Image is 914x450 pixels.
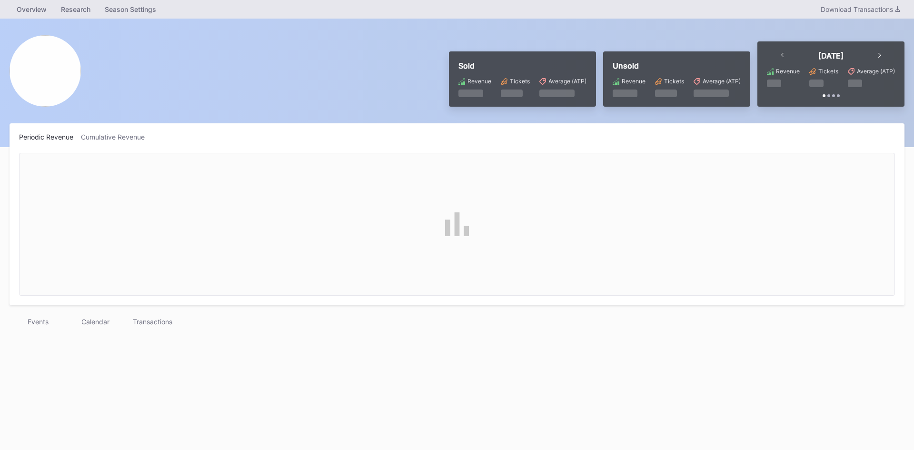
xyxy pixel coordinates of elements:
div: Revenue [622,78,646,85]
div: Tickets [818,68,838,75]
div: [DATE] [818,51,844,60]
div: Tickets [510,78,530,85]
div: Periodic Revenue [19,133,81,141]
div: Download Transactions [821,5,900,13]
button: Download Transactions [816,3,904,16]
div: Average (ATP) [857,68,895,75]
div: Average (ATP) [548,78,586,85]
div: Cumulative Revenue [81,133,152,141]
div: Sold [458,61,586,70]
a: Research [54,2,98,16]
div: Revenue [467,78,491,85]
div: Events [10,315,67,329]
div: Average (ATP) [703,78,741,85]
div: Unsold [613,61,741,70]
div: Revenue [776,68,800,75]
div: Calendar [67,315,124,329]
div: Transactions [124,315,181,329]
div: Tickets [664,78,684,85]
a: Season Settings [98,2,163,16]
a: Overview [10,2,54,16]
